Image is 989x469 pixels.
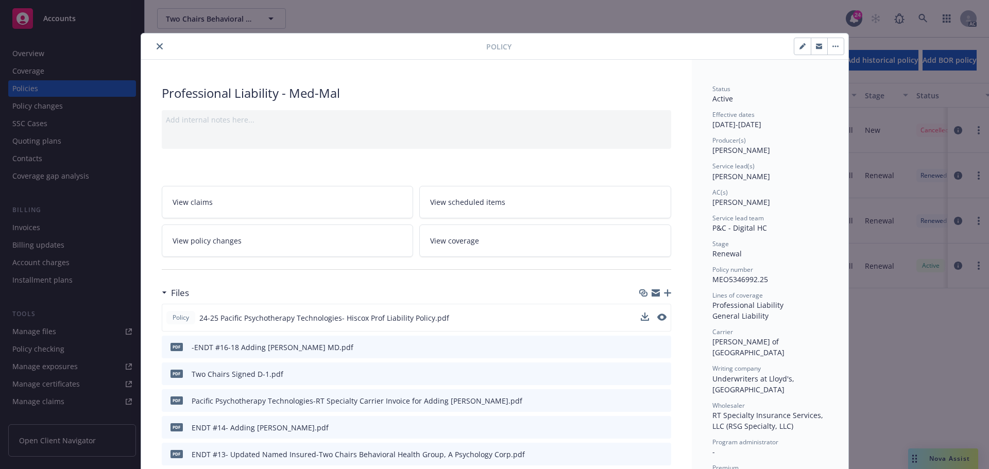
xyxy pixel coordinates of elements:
button: preview file [658,449,667,460]
span: Wholesaler [712,401,745,410]
span: View coverage [430,235,479,246]
span: Producer(s) [712,136,746,145]
span: Effective dates [712,110,755,119]
span: Service lead(s) [712,162,755,170]
a: View scheduled items [419,186,671,218]
span: [PERSON_NAME] [712,145,770,155]
a: View coverage [419,224,671,257]
span: 24-25 Pacific Psychotherapy Technologies- Hiscox Prof Liability Policy.pdf [199,312,449,323]
span: Renewal [712,249,742,258]
span: MEO5346992.25 [712,274,768,284]
button: download file [641,369,650,379]
span: Lines of coverage [712,291,763,300]
div: -ENDT #16-18 Adding [PERSON_NAME] MD.pdf [192,342,353,353]
div: Professional Liability [712,300,828,310]
a: View policy changes [162,224,414,257]
div: General Liability [712,310,828,321]
span: pdf [170,450,183,458]
button: preview file [657,312,667,323]
span: View scheduled items [430,197,505,207]
div: ENDT #14- Adding [PERSON_NAME].pdf [192,422,329,433]
button: preview file [658,369,667,379]
span: pdf [170,370,183,377]
button: preview file [658,395,667,406]
button: download file [641,342,650,353]
span: pdf [170,396,183,404]
a: View claims [162,186,414,218]
div: ENDT #13- Updated Named Insured-Two Chairs Behavioral Health Group, A Psychology Corp.pdf [192,449,525,460]
div: Pacific Psychotherapy Technologies-RT Specialty Carrier Invoice for Adding [PERSON_NAME].pdf [192,395,522,406]
span: AC(s) [712,188,728,197]
span: View claims [173,197,213,207]
button: preview file [658,422,667,433]
span: P&C - Digital HC [712,223,767,233]
button: download file [641,312,649,321]
span: Policy [486,41,511,52]
span: Underwriters at Lloyd's, [GEOGRAPHIC_DATA] [712,374,796,394]
span: [PERSON_NAME] [712,197,770,207]
span: pdf [170,423,183,431]
div: Two Chairs Signed D-1.pdf [192,369,283,379]
button: download file [641,395,650,406]
span: View policy changes [173,235,242,246]
button: download file [641,422,650,433]
span: RT Specialty Insurance Services, LLC (RSG Specialty, LLC) [712,410,825,431]
div: Professional Liability - Med-Mal [162,84,671,102]
span: [PERSON_NAME] [712,171,770,181]
span: pdf [170,343,183,351]
span: Policy [170,313,191,322]
span: - [712,447,715,457]
span: Writing company [712,364,761,373]
button: download file [641,449,650,460]
span: Policy number [712,265,753,274]
span: Carrier [712,327,733,336]
span: Service lead team [712,214,764,222]
span: Stage [712,239,729,248]
button: close [154,40,166,53]
span: [PERSON_NAME] of [GEOGRAPHIC_DATA] [712,337,785,357]
span: Active [712,94,733,103]
h3: Files [171,286,189,300]
span: Program administrator [712,438,778,446]
span: Status [712,84,730,93]
div: [DATE] - [DATE] [712,110,828,130]
button: preview file [657,314,667,321]
button: preview file [658,342,667,353]
div: Add internal notes here... [166,114,667,125]
div: Files [162,286,189,300]
button: download file [641,312,649,323]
